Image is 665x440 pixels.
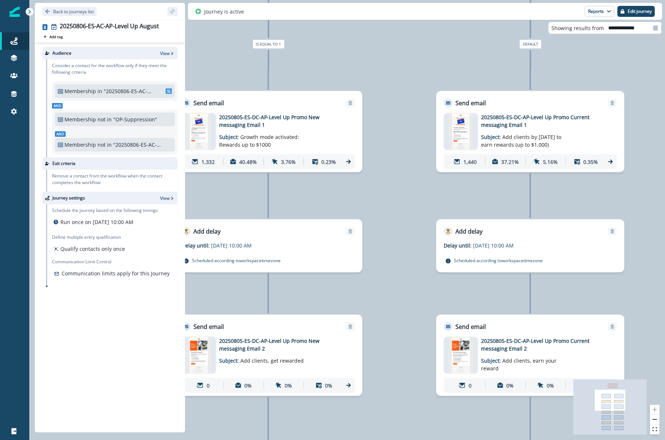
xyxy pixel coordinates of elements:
[202,158,215,165] p: 1,332
[186,337,212,374] img: email asset unavailable
[52,50,71,56] p: Audience
[506,381,514,389] p: 0%
[219,113,336,129] p: 20250805-ES-DC-AP-Level Up Promo New messaging Email 1
[113,115,162,123] p: "OP-Suppression"
[52,207,158,214] p: Schedule the journey based on the following timings
[52,258,178,265] p: Communication Limit Control
[52,160,75,167] p: Exit criteria
[104,87,153,95] p: "20250806-ES-AC-AP-Level Up August Final List"
[198,40,339,49] div: is equal to 1
[174,219,362,272] div: Add delayRemoveDelay until:[DATE] 10:00 AMScheduled according toworkspacetimezone
[481,133,561,148] span: Add clients by [DATE] to earn rewards (up to $1,000)
[448,337,474,374] img: email asset unavailable
[207,381,210,389] p: 0
[436,91,624,172] div: Send emailRemoveemail asset unavailable20250805-ES-DC-AP-Level Up Promo Current messaging Email 1...
[463,158,477,165] p: 1,440
[281,158,296,165] p: 3.76%
[219,337,336,352] p: 20250805-ES-DC-AP-Level Up Promo New messaging Email 2
[166,88,172,94] span: SL
[193,322,224,331] p: Send email
[444,242,473,249] p: Delay until:
[650,415,660,425] button: zoom out
[321,158,336,165] p: 0.23%
[617,6,655,17] button: Edit journey
[239,158,257,165] p: 40.48%
[473,242,565,249] p: [DATE] 10:00 AM
[543,158,558,165] p: 5.16%
[268,50,269,90] g: Edge from node-edge-label48282b28-95d2-4ea9-b544-d0c0e532516f to 2e0a6790-250b-4fbc-9f7f-95ba3bbc...
[219,352,311,364] p: Subject:
[186,113,211,150] img: email asset unavailable
[193,227,221,236] p: Add delay
[285,381,292,389] p: 0%
[252,40,284,49] span: is equal to 1
[481,357,557,372] span: Add clients, earn your reward
[160,195,170,201] p: View
[52,62,178,76] p: Consider a contact for the workflow only if they meet the following criteria
[583,158,598,165] p: 0.35%
[193,99,224,107] p: Send email
[52,173,178,186] p: Remove a contact from the workflow when the contact completes the workflow
[64,87,96,95] p: Membership
[481,129,573,148] p: Subject:
[174,91,362,172] div: Send emailRemoveemail asset unavailable20250805-ES-DC-AP-Level Up Promo New messaging Email 1Subj...
[219,129,311,148] p: Subject:
[325,381,332,389] p: 0%
[60,23,159,31] div: 20250806-ES-AC-AP-Level Up August
[455,227,483,236] p: Add delay
[97,115,112,123] p: not in
[160,50,170,56] p: View
[42,7,97,16] button: Go back
[436,219,624,272] div: Add delayRemoveDelay until:[DATE] 10:00 AMScheduled according toworkspacetimezone
[501,158,519,165] p: 37.21%
[192,257,281,264] p: Scheduled according to workspace timezone
[42,34,64,40] button: Add tag
[52,103,63,109] span: And
[650,425,660,434] button: fit view
[113,141,162,148] p: "20250806-ES-AC-AP-Level Up August Exclusion List"
[240,357,304,364] span: Add clients, get rewarded
[160,195,175,201] button: View
[52,195,85,201] p: Journey settings
[97,141,112,148] p: not in
[49,34,63,39] p: Add tag
[64,115,96,123] p: Membership
[60,218,133,226] p: Run once on [DATE] 10:00 AM
[460,40,601,49] div: Default
[10,7,20,17] img: Inflection
[551,24,604,32] p: Showing results from
[628,9,652,14] p: Edit journey
[64,141,96,148] p: Membership
[454,257,543,264] p: Scheduled according to workspace timezone
[481,352,573,372] p: Subject:
[97,87,102,95] p: in
[547,381,554,389] p: 0%
[53,8,94,15] p: Back to journeys list
[182,242,211,249] p: Delay until:
[160,50,175,56] button: View
[455,322,486,331] p: Send email
[244,381,252,389] p: 0%
[62,269,170,277] p: Communication limits apply for this Journey
[52,234,126,241] p: Define multiple entry qualification
[211,242,303,249] p: [DATE] 10:00 AM
[436,315,624,396] div: Send emailRemoveemail asset unavailable20250805-ES-DC-AP-Level Up Promo Current messaging Email 2...
[174,315,362,396] div: Send emailRemoveemail asset unavailable20250805-ES-DC-AP-Level Up Promo New messaging Email 2Subj...
[481,113,598,129] p: 20250805-ES-DC-AP-Level Up Promo Current messaging Email 1
[455,99,486,107] p: Send email
[60,245,125,253] p: Qualify contacts only once
[219,133,299,148] span: Growth mode activated: Rewards up to $1000
[55,131,66,137] span: And
[481,337,598,352] p: 20250805-ES-DC-AP-Level Up Promo Current messaging Email 2
[520,40,542,49] span: Default
[469,381,472,389] p: 0
[585,6,614,17] button: Reports
[204,8,244,15] p: Journey is active
[449,113,472,150] img: email asset unavailable
[167,7,178,16] button: sidebar collapse toggle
